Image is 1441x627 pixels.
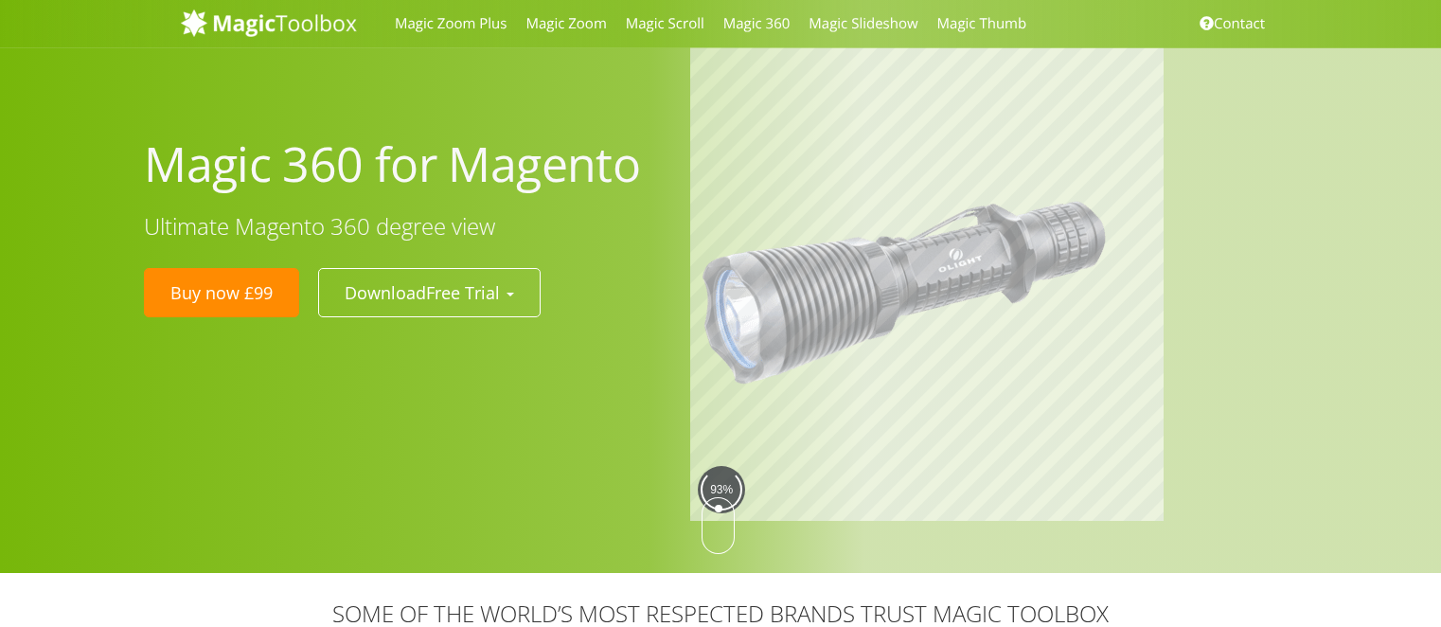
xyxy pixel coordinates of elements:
[144,214,662,239] h3: Ultimate Magento 360 degree view
[318,268,541,317] button: DownloadFree Trial
[144,268,299,317] a: Buy now £99
[181,601,1260,626] h3: SOME OF THE WORLD’S MOST RESPECTED BRANDS TRUST MAGIC TOOLBOX
[426,281,500,304] span: Free Trial
[181,9,357,37] img: MagicToolbox.com - Image tools for your website
[144,134,662,195] h1: Magic 360 for Magento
